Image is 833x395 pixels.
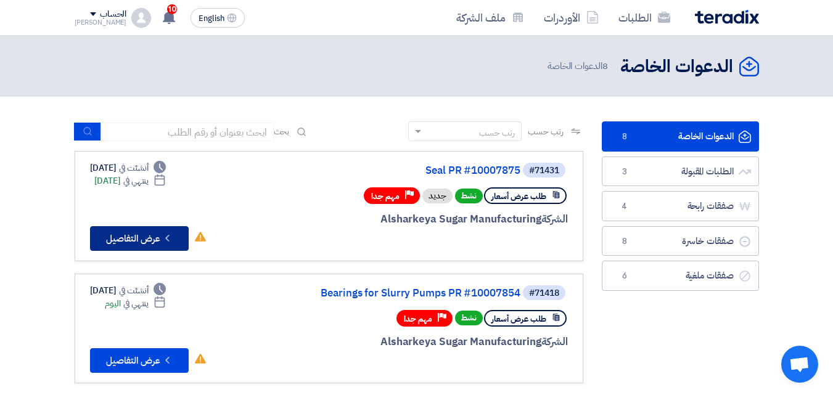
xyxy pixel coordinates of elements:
button: English [191,8,245,28]
span: الدعوات الخاصة [548,59,610,73]
a: صفقات رابحة4 [602,191,759,221]
span: طلب عرض أسعار [491,190,546,202]
span: 8 [602,59,608,73]
h2: الدعوات الخاصة [620,55,733,79]
span: ينتهي في [123,297,149,310]
div: رتب حسب [479,126,515,139]
a: الدعوات الخاصة8 [602,121,759,152]
div: الحساب [100,9,126,20]
a: الطلبات [609,3,680,32]
span: 3 [617,166,632,178]
button: عرض التفاصيل [90,226,189,251]
span: 6 [617,270,632,282]
span: نشط [455,189,483,203]
span: 4 [617,200,632,213]
div: [DATE] [90,284,166,297]
div: Alsharkeya Sugar Manufacturing [271,211,568,227]
img: profile_test.png [131,8,151,28]
div: Alsharkeya Sugar Manufacturing [271,334,568,350]
div: [DATE] [90,161,166,174]
button: عرض التفاصيل [90,348,189,373]
span: أنشئت في [119,161,149,174]
span: 8 [617,131,632,143]
a: الأوردرات [534,3,609,32]
a: صفقات خاسرة8 [602,226,759,256]
span: بحث [274,125,290,138]
div: Open chat [781,346,818,383]
a: Bearings for Slurry Pumps PR #10007854 [274,288,520,299]
div: [DATE] [94,174,166,187]
input: ابحث بعنوان أو رقم الطلب [101,123,274,141]
a: Seal PR #10007875 [274,165,520,176]
div: اليوم [105,297,166,310]
span: نشط [455,311,483,325]
span: English [199,14,224,23]
span: أنشئت في [119,284,149,297]
span: 10 [167,4,177,14]
a: الطلبات المقبولة3 [602,157,759,187]
span: 8 [617,235,632,248]
span: رتب حسب [528,125,563,138]
div: #71431 [529,166,559,175]
div: جديد [422,189,453,203]
span: الشركة [541,211,568,227]
span: طلب عرض أسعار [491,313,546,325]
a: صفقات ملغية6 [602,261,759,291]
a: ملف الشركة [446,3,534,32]
span: مهم جدا [371,190,400,202]
div: #71418 [529,289,559,298]
span: ينتهي في [123,174,149,187]
span: الشركة [541,334,568,349]
img: Teradix logo [695,10,759,24]
span: مهم جدا [404,313,432,325]
div: [PERSON_NAME] [75,19,127,26]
